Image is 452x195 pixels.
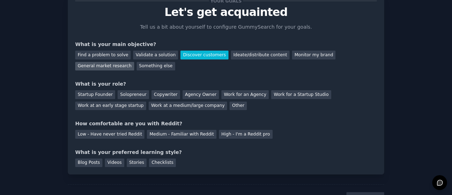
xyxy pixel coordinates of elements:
div: What is your main objective? [75,41,377,48]
div: What is your preferred learning style? [75,149,377,156]
div: Solopreneur [118,90,149,99]
div: Checklists [149,159,176,167]
div: What is your role? [75,80,377,88]
div: Blog Posts [75,159,102,167]
div: Find a problem to solve [75,51,131,59]
div: Work at an early stage startup [75,102,146,110]
div: General market research [75,62,134,71]
div: Work at a medium/large company [149,102,227,110]
div: Agency Owner [183,90,219,99]
div: Ideate/distribute content [231,51,290,59]
div: Stories [127,159,147,167]
div: Validate a solution [133,51,178,59]
div: How comfortable are you with Reddit? [75,120,377,127]
div: Other [230,102,247,110]
div: Videos [105,159,124,167]
p: Let's get acquainted [75,6,377,18]
div: Medium - Familiar with Reddit [147,130,216,139]
div: High - I'm a Reddit pro [219,130,273,139]
div: Startup Founder [75,90,115,99]
div: Low - Have never tried Reddit [75,130,144,139]
div: Work for an Agency [221,90,269,99]
p: Tell us a bit about yourself to configure GummySearch for your goals. [137,23,315,31]
div: Copywriter [151,90,180,99]
div: Work for a Startup Studio [271,90,331,99]
div: Monitor my brand [292,51,335,59]
div: Something else [137,62,175,71]
div: Discover customers [180,51,228,59]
